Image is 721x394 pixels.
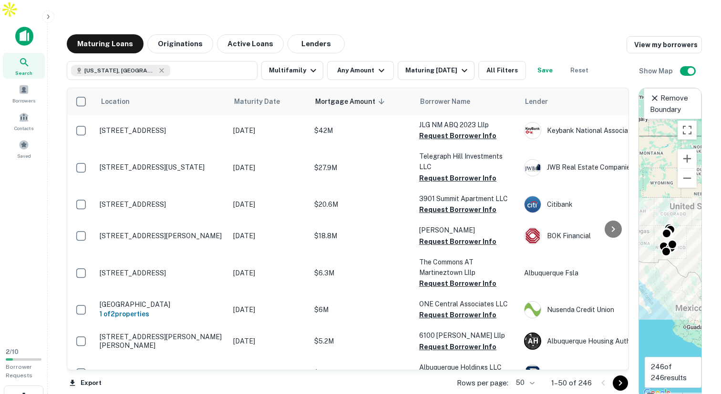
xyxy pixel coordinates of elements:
p: The Commons AT Martineztown Lllp [419,257,515,278]
th: Borrower Name [414,88,519,115]
div: Citibank [524,196,667,213]
p: [DATE] [233,268,305,278]
p: [DATE] [233,199,305,210]
p: ONE Central Associates LLC [419,299,515,309]
button: Request Borrower Info [419,278,496,289]
button: Zoom out [678,169,697,188]
p: [DATE] [233,162,305,173]
p: [STREET_ADDRESS] [100,269,224,277]
p: Albuquerque Holdings LLC [419,362,515,373]
img: picture [525,196,541,212]
a: Saved [3,136,45,162]
span: 2 / 10 [6,348,19,355]
div: BOK Financial [524,227,667,244]
span: Maturity Date [234,96,292,107]
p: 246 of 246 results [651,361,695,384]
th: Lender [519,88,672,115]
span: Borrower Requests [6,364,32,379]
button: Request Borrower Info [419,236,496,247]
button: Any Amount [327,61,394,80]
button: Request Borrower Info [419,172,496,184]
button: Originations [147,34,213,53]
p: [STREET_ADDRESS][US_STATE] [100,163,224,172]
th: Maturity Date [228,88,309,115]
button: Maturing Loans [67,34,144,53]
iframe: Chat Widget [673,318,721,364]
h6: 1 of 2 properties [100,309,224,319]
p: [STREET_ADDRESS] [100,126,224,135]
p: [STREET_ADDRESS] [100,200,224,209]
button: Export [67,376,104,390]
p: $20.6M [314,199,410,210]
p: [STREET_ADDRESS] [100,369,224,377]
span: Saved [17,152,31,160]
p: A H [528,336,538,346]
a: View my borrowers [627,36,702,53]
p: $4.5M [314,368,410,378]
p: Albuquerque Fsla [524,268,667,278]
button: All Filters [478,61,526,80]
p: [STREET_ADDRESS][PERSON_NAME] [100,232,224,240]
button: Reset [564,61,595,80]
p: JLG NM ABQ 2023 Lllp [419,120,515,130]
p: 3901 Summit Apartment LLC [419,193,515,204]
th: Location [95,88,228,115]
div: Keybank National Association [524,122,667,139]
div: Maturing [DATE] [405,65,470,76]
p: [DATE] [233,304,305,315]
button: Request Borrower Info [419,204,496,215]
button: Active Loans [217,34,284,53]
a: Contacts [3,108,45,134]
span: Borrower Name [420,96,470,107]
p: $18.8M [314,231,410,241]
button: Request Borrower Info [419,130,496,141]
p: [PERSON_NAME] [419,225,515,235]
a: Borrowers [3,81,45,106]
img: picture [525,122,541,139]
p: [DATE] [233,125,305,136]
button: Request Borrower Info [419,341,496,353]
span: Lender [525,96,548,107]
p: [DATE] [233,336,305,346]
p: [DATE] [233,231,305,241]
div: Albuquerque Housing Authority [524,333,667,350]
button: Multifamily [261,61,323,80]
img: picture [525,302,541,318]
p: [GEOGRAPHIC_DATA] [100,300,224,309]
button: Go to next page [613,375,628,391]
span: Mortgage Amount [315,96,388,107]
p: $6.3M [314,268,410,278]
div: Nusenda Credit Union [524,301,667,318]
a: Search [3,53,45,79]
div: JWB Real Estate Companies [524,159,667,176]
span: [US_STATE], [GEOGRAPHIC_DATA] [84,66,156,75]
p: $27.9M [314,162,410,173]
p: [STREET_ADDRESS][PERSON_NAME][PERSON_NAME] [100,333,224,350]
span: Borrowers [12,97,35,104]
div: Pacific Premier Bank [524,364,667,382]
p: $6M [314,304,410,315]
button: [US_STATE], [GEOGRAPHIC_DATA] [67,61,257,80]
p: $42M [314,125,410,136]
span: Location [101,96,130,107]
button: Lenders [288,34,345,53]
button: Zoom in [678,149,697,168]
p: [DATE] [233,368,305,378]
div: 50 [512,376,536,390]
p: Rows per page: [457,377,508,389]
button: Request Borrower Info [419,309,496,321]
p: 6100 [PERSON_NAME] Lllp [419,330,515,341]
button: Maturing [DATE] [398,61,474,80]
p: Telegraph Hill Investments LLC [419,151,515,172]
button: Toggle fullscreen view [678,121,697,140]
img: picture [525,365,541,381]
img: picture [525,160,541,176]
span: Search [15,69,32,77]
span: Contacts [14,124,33,132]
p: 1–50 of 246 [551,377,592,389]
th: Mortgage Amount [309,88,414,115]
